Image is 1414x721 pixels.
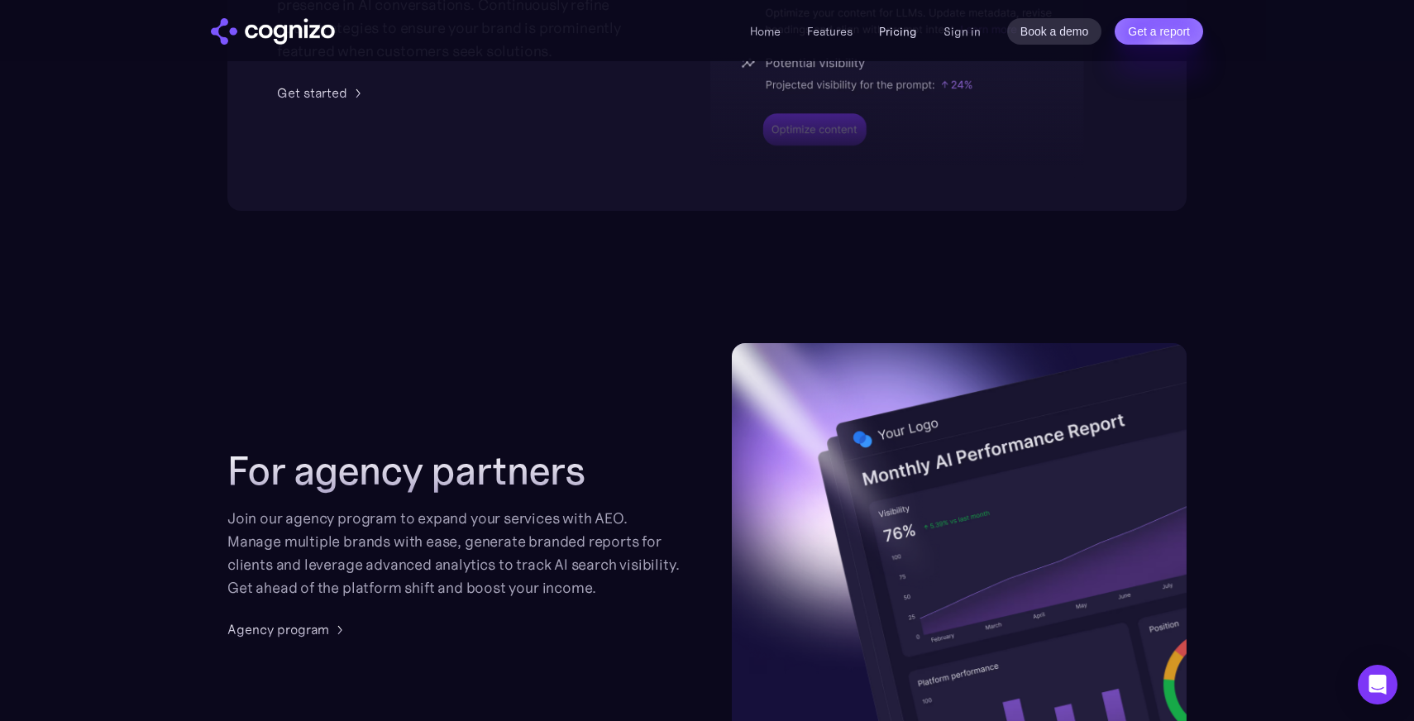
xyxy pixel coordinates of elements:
div: Join our agency program to expand your services with AEO. Manage multiple brands with ease, gener... [227,507,682,599]
img: cognizo logo [211,18,335,45]
a: Agency program [227,619,349,639]
div: Open Intercom Messenger [1358,665,1397,704]
a: Get started [277,83,367,103]
a: Features [807,24,853,39]
a: Sign in [943,21,981,41]
a: Pricing [879,24,917,39]
a: home [211,18,335,45]
h2: For agency partners [227,447,682,494]
a: Book a demo [1007,18,1102,45]
a: Get a report [1115,18,1203,45]
div: Agency program [227,619,329,639]
a: Home [750,24,781,39]
div: Get started [277,83,347,103]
